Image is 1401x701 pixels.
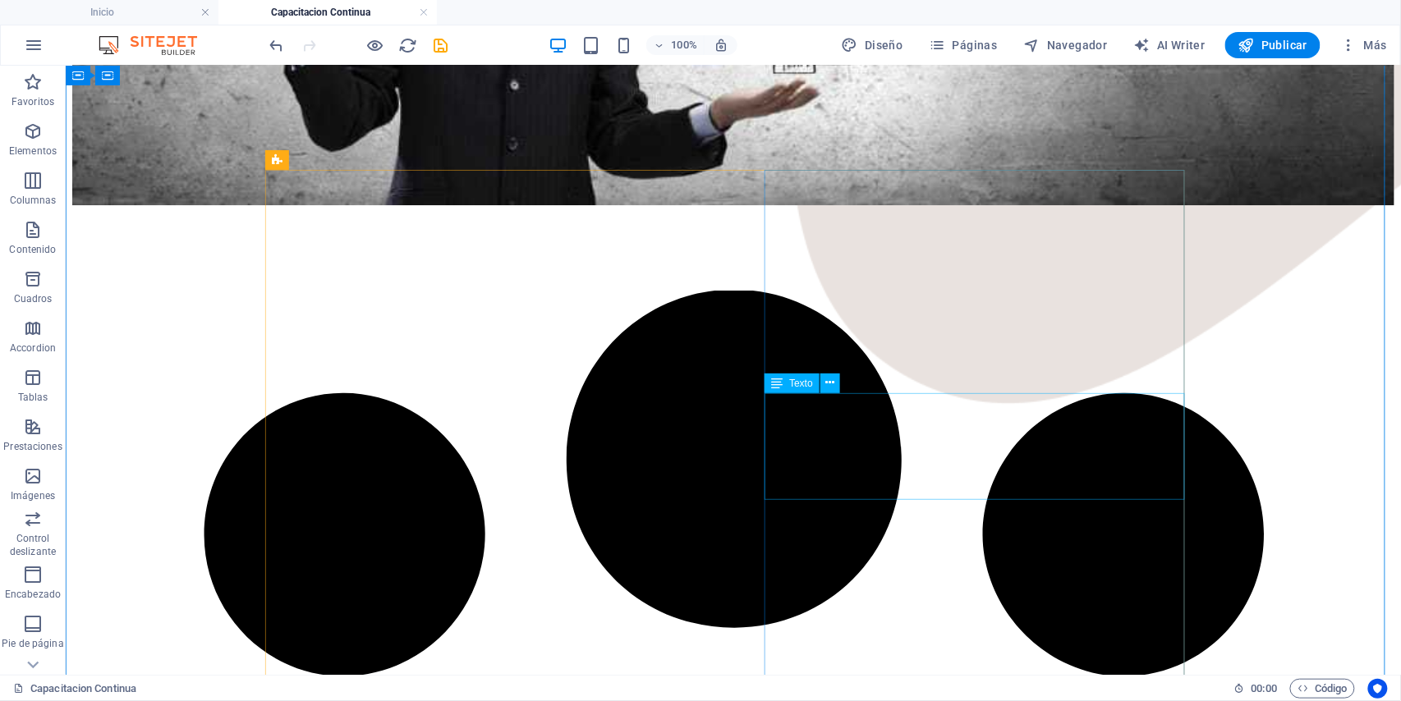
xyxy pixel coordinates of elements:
button: Navegador [1017,32,1114,58]
button: Más [1334,32,1394,58]
button: undo [267,35,287,55]
p: Columnas [10,194,57,207]
p: Cuadros [14,292,53,305]
span: Publicar [1238,37,1308,53]
span: Páginas [930,37,998,53]
span: Código [1298,679,1348,699]
div: Diseño (Ctrl+Alt+Y) [835,32,910,58]
button: 100% [646,35,705,55]
span: Diseño [842,37,903,53]
p: Contenido [9,243,56,256]
button: Diseño [835,32,910,58]
button: save [431,35,451,55]
h6: Tiempo de la sesión [1234,679,1278,699]
button: Publicar [1225,32,1321,58]
button: Haz clic para salir del modo de previsualización y seguir editando [365,35,385,55]
span: Más [1340,37,1387,53]
img: Editor Logo [94,35,218,55]
i: Deshacer: Editar cabecera (Ctrl+Z) [268,36,287,55]
span: AI Writer [1134,37,1206,53]
p: Pie de página [2,637,63,650]
span: 00 00 [1252,679,1277,699]
span: Navegador [1024,37,1108,53]
p: Elementos [9,144,57,158]
button: Código [1290,679,1355,699]
h6: 100% [671,35,697,55]
i: Al redimensionar, ajustar el nivel de zoom automáticamente para ajustarse al dispositivo elegido. [714,38,728,53]
i: Volver a cargar página [399,36,418,55]
span: Texto [789,378,813,388]
button: reload [398,35,418,55]
h4: Capacitacion Continua [218,3,437,21]
p: Favoritos [11,95,54,108]
p: Encabezado [5,588,61,601]
p: Prestaciones [3,440,62,453]
span: : [1263,682,1265,694]
button: Usercentrics [1368,679,1388,699]
button: AI Writer [1128,32,1212,58]
p: Imágenes [11,489,55,502]
p: Tablas [18,391,48,404]
p: Accordion [10,341,56,355]
a: Haz clic para cancelar la selección y doble clic para abrir páginas [13,679,136,699]
button: Páginas [923,32,1004,58]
